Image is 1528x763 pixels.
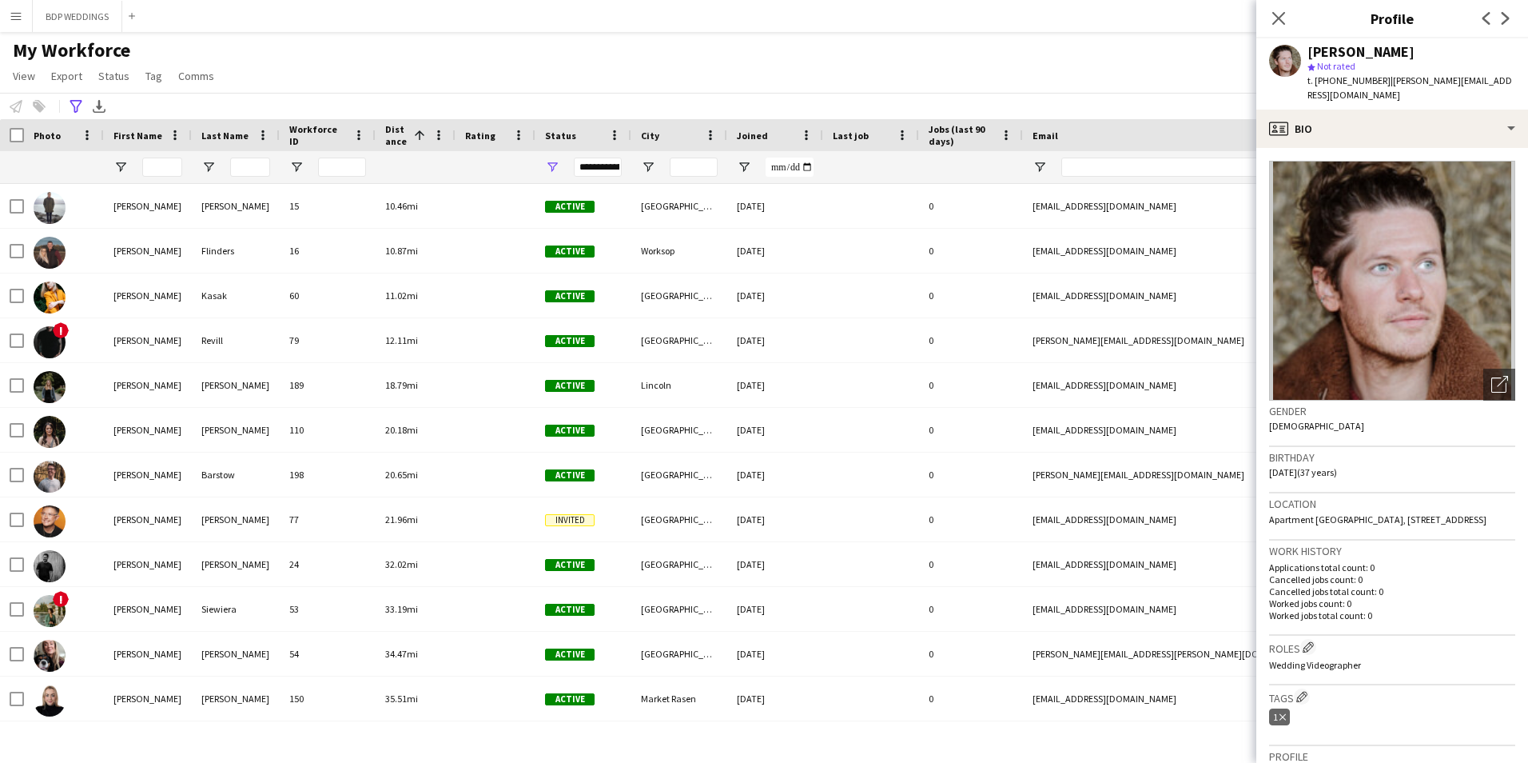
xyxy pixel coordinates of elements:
p: Applications total count: 0 [1269,561,1515,573]
app-action-btn: Export XLSX [90,97,109,116]
a: View [6,66,42,86]
div: 0 [919,497,1023,541]
h3: Gender [1269,404,1515,418]
a: Export [45,66,89,86]
div: [GEOGRAPHIC_DATA] [631,274,727,318]
img: Richard Flinders [34,237,66,269]
div: [PERSON_NAME] [104,274,192,318]
button: BDP WEDDINGS [33,1,122,32]
h3: Location [1269,497,1515,511]
div: 0 [919,229,1023,273]
div: 77 [280,497,376,541]
div: 0 [919,408,1023,452]
img: Natalie Watkins [34,416,66,448]
div: 198 [280,453,376,497]
div: [DATE] [727,184,823,228]
div: [DATE] [727,408,823,452]
div: [PERSON_NAME][EMAIL_ADDRESS][DOMAIN_NAME] [1023,318,1343,362]
h3: Tags [1269,689,1515,705]
a: Status [92,66,136,86]
div: [GEOGRAPHIC_DATA] [631,408,727,452]
div: [GEOGRAPHIC_DATA] [631,632,727,676]
span: Email [1033,130,1058,142]
div: [EMAIL_ADDRESS][DOMAIN_NAME] [1023,587,1343,631]
span: 10.46mi [385,200,418,212]
div: [GEOGRAPHIC_DATA] [631,542,727,586]
div: [DATE] [727,632,823,676]
div: [PERSON_NAME] [192,408,280,452]
div: [EMAIL_ADDRESS][DOMAIN_NAME] [1023,497,1343,541]
div: [PERSON_NAME] [192,677,280,721]
img: Elise Kasak [34,282,66,314]
div: 0 [919,318,1023,362]
div: [PERSON_NAME] [1307,45,1415,59]
img: Emily Jenkinson [34,371,66,403]
div: [DATE] [727,542,823,586]
img: Nelly Naylor [34,505,66,537]
span: Status [545,130,576,142]
button: Open Filter Menu [641,160,655,174]
div: 150 [280,677,376,721]
span: 35.51mi [385,693,418,705]
div: [GEOGRAPHIC_DATA] [631,587,727,631]
div: 60 [280,274,376,318]
div: 0 [919,632,1023,676]
h3: Roles [1269,639,1515,656]
span: | [PERSON_NAME][EMAIL_ADDRESS][DOMAIN_NAME] [1307,74,1512,101]
span: Distance [385,123,408,147]
span: Invited [545,514,595,526]
div: 53 [280,587,376,631]
span: 12.11mi [385,334,418,346]
div: 16 [280,229,376,273]
div: Lincoln [631,363,727,407]
span: 21.96mi [385,513,418,525]
span: 32.02mi [385,558,418,570]
div: [DATE] [727,363,823,407]
div: Siewiera [192,587,280,631]
div: [DATE] [727,453,823,497]
span: Not rated [1317,60,1355,72]
input: City Filter Input [670,158,718,177]
div: [DATE] [727,229,823,273]
div: [DATE] [727,497,823,541]
span: Active [545,649,595,661]
div: [DATE] [727,274,823,318]
img: Emma Corlett [34,640,66,672]
div: Bio [1256,110,1528,148]
span: 34.47mi [385,648,418,660]
div: [EMAIL_ADDRESS][DOMAIN_NAME] [1023,677,1343,721]
div: [PERSON_NAME] [104,408,192,452]
span: Active [545,246,595,258]
span: Active [545,290,595,302]
img: Craig Hickey [34,550,66,582]
app-action-btn: Advanced filters [66,97,86,116]
div: 15 [280,184,376,228]
div: [GEOGRAPHIC_DATA] [631,453,727,497]
div: [PERSON_NAME] [104,453,192,497]
div: [PERSON_NAME][EMAIL_ADDRESS][PERSON_NAME][DOMAIN_NAME] [1023,632,1343,676]
div: Kasak [192,274,280,318]
span: City [641,130,659,142]
div: [EMAIL_ADDRESS][DOMAIN_NAME] [1023,408,1343,452]
span: t. [PHONE_NUMBER] [1307,74,1391,86]
div: 54 [280,632,376,676]
button: Open Filter Menu [113,160,128,174]
button: Open Filter Menu [737,160,751,174]
div: [PERSON_NAME] [104,542,192,586]
span: View [13,69,35,83]
img: Eric Revill [34,326,66,358]
div: [DATE] [727,677,823,721]
div: [PERSON_NAME] [192,542,280,586]
img: Thomas Walker [34,192,66,224]
div: 0 [919,542,1023,586]
a: Comms [172,66,221,86]
span: 20.65mi [385,469,418,481]
div: 79 [280,318,376,362]
div: [PERSON_NAME] [104,497,192,541]
span: Apartment [GEOGRAPHIC_DATA], [STREET_ADDRESS] [1269,513,1486,525]
a: Tag [139,66,169,86]
input: First Name Filter Input [142,158,182,177]
span: Rating [465,130,495,142]
input: Joined Filter Input [766,158,814,177]
button: Open Filter Menu [1033,160,1047,174]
